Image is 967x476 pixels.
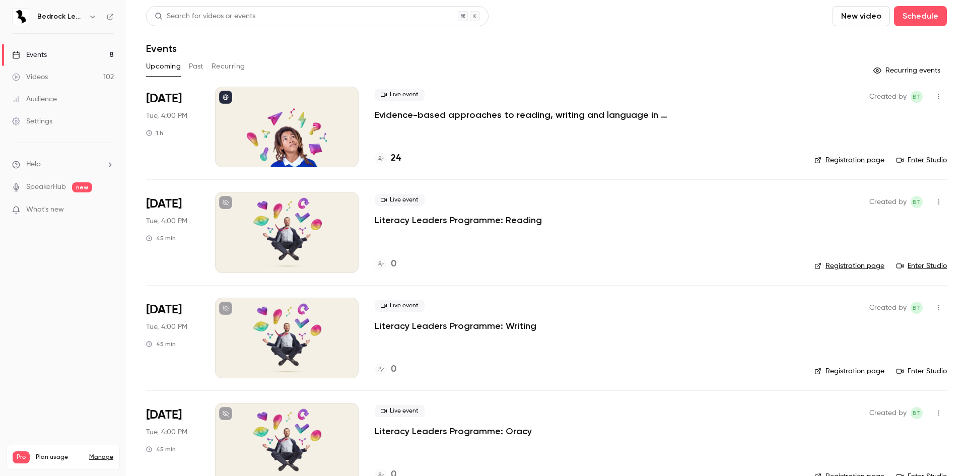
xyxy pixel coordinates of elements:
a: 0 [375,257,396,271]
div: 45 min [146,445,176,453]
a: Enter Studio [896,261,947,271]
button: Upcoming [146,58,181,75]
h4: 24 [391,152,401,165]
a: Evidence-based approaches to reading, writing and language in 2025/26 [375,109,677,121]
span: Pro [13,451,30,463]
span: Tue, 4:00 PM [146,216,187,226]
button: Recurring [212,58,245,75]
h6: Bedrock Learning [37,12,85,22]
span: Help [26,159,41,170]
div: Events [12,50,47,60]
div: Videos [12,72,48,82]
div: Nov 11 Tue, 4:00 PM (Europe/London) [146,298,199,378]
span: Live event [375,194,425,206]
span: Created by [869,196,907,208]
span: Live event [375,89,425,101]
h1: Events [146,42,177,54]
a: 0 [375,363,396,376]
span: [DATE] [146,196,182,212]
span: [DATE] [146,302,182,318]
a: Enter Studio [896,366,947,376]
span: Ben Triggs [911,407,923,419]
button: Schedule [894,6,947,26]
span: Live event [375,300,425,312]
a: Enter Studio [896,155,947,165]
span: Plan usage [36,453,83,461]
span: Created by [869,91,907,103]
a: Manage [89,453,113,461]
img: Bedrock Learning [13,9,29,25]
span: Tue, 4:00 PM [146,322,187,332]
button: Past [189,58,203,75]
div: Oct 7 Tue, 4:00 PM (Europe/London) [146,87,199,167]
div: Search for videos or events [155,11,255,22]
span: Created by [869,407,907,419]
span: new [72,182,92,192]
span: [DATE] [146,407,182,423]
span: Live event [375,405,425,417]
div: Nov 4 Tue, 4:00 PM (Europe/London) [146,192,199,273]
span: Ben Triggs [911,91,923,103]
h4: 0 [391,257,396,271]
span: BT [913,91,921,103]
div: Audience [12,94,57,104]
a: Registration page [814,155,884,165]
a: Registration page [814,261,884,271]
span: What's new [26,205,64,215]
span: Ben Triggs [911,196,923,208]
a: Literacy Leaders Programme: Writing [375,320,536,332]
a: Literacy Leaders Programme: Reading [375,214,542,226]
span: Tue, 4:00 PM [146,427,187,437]
div: 1 h [146,129,163,137]
span: BT [913,196,921,208]
a: Literacy Leaders Programme: Oracy [375,425,532,437]
button: Recurring events [869,62,947,79]
div: Settings [12,116,52,126]
span: [DATE] [146,91,182,107]
a: SpeakerHub [26,182,66,192]
span: BT [913,302,921,314]
span: Ben Triggs [911,302,923,314]
span: BT [913,407,921,419]
li: help-dropdown-opener [12,159,114,170]
a: Registration page [814,366,884,376]
div: 45 min [146,340,176,348]
iframe: Noticeable Trigger [102,206,114,215]
a: 24 [375,152,401,165]
div: 45 min [146,234,176,242]
button: New video [833,6,890,26]
span: Created by [869,302,907,314]
h4: 0 [391,363,396,376]
span: Tue, 4:00 PM [146,111,187,121]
